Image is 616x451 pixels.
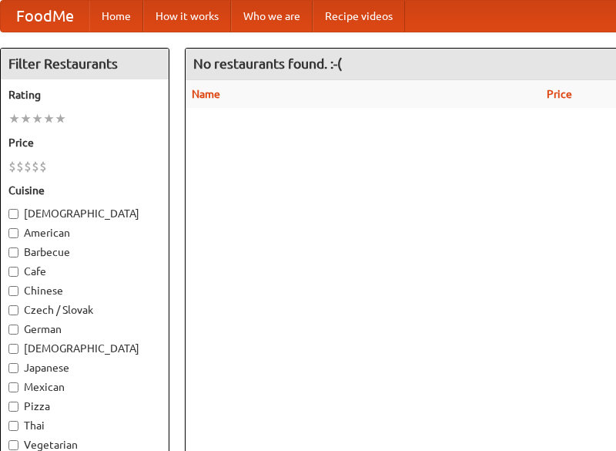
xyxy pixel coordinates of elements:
input: Barbecue [8,247,18,257]
input: German [8,325,18,335]
label: Barbecue [8,244,161,260]
li: $ [39,158,47,175]
input: Vegetarian [8,440,18,450]
input: Japanese [8,363,18,373]
li: $ [24,158,32,175]
label: [DEMOGRAPHIC_DATA] [8,341,161,356]
li: ★ [55,110,66,127]
input: American [8,228,18,238]
a: FoodMe [1,1,89,32]
label: Pizza [8,399,161,414]
a: Recipe videos [313,1,405,32]
h5: Rating [8,87,161,103]
label: American [8,225,161,241]
label: Cafe [8,264,161,279]
input: [DEMOGRAPHIC_DATA] [8,209,18,219]
ng-pluralize: No restaurants found. :-( [193,56,342,71]
input: [DEMOGRAPHIC_DATA] [8,344,18,354]
label: Czech / Slovak [8,302,161,318]
li: ★ [43,110,55,127]
a: How it works [143,1,231,32]
li: ★ [20,110,32,127]
li: ★ [32,110,43,127]
li: $ [16,158,24,175]
a: Who we are [231,1,313,32]
input: Cafe [8,267,18,277]
a: Home [89,1,143,32]
h5: Cuisine [8,183,161,198]
li: ★ [8,110,20,127]
h4: Filter Restaurants [1,49,169,79]
a: Price [547,88,572,100]
h5: Price [8,135,161,150]
input: Mexican [8,382,18,392]
label: Thai [8,418,161,433]
label: German [8,321,161,337]
input: Pizza [8,402,18,412]
input: Czech / Slovak [8,305,18,315]
label: [DEMOGRAPHIC_DATA] [8,206,161,221]
li: $ [32,158,39,175]
input: Chinese [8,286,18,296]
input: Thai [8,421,18,431]
li: $ [8,158,16,175]
label: Japanese [8,360,161,375]
label: Mexican [8,379,161,395]
label: Chinese [8,283,161,298]
a: Name [192,88,220,100]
